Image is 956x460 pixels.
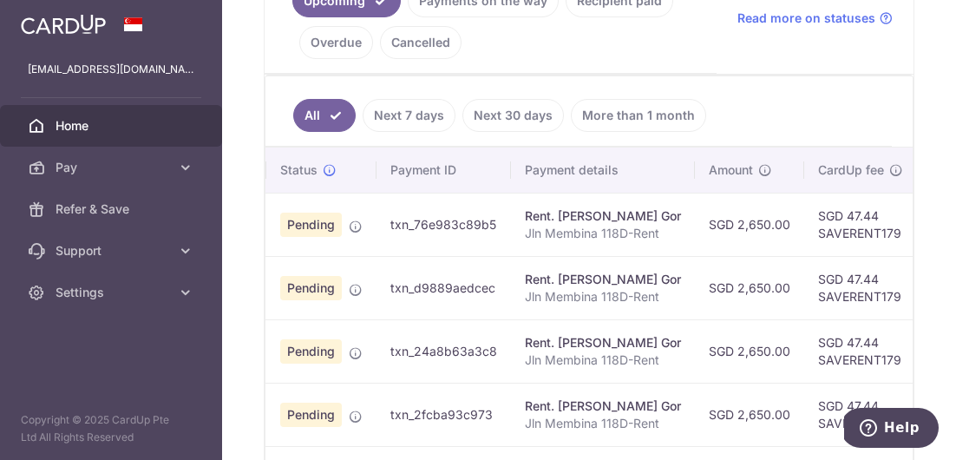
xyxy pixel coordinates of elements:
span: Pending [280,276,342,300]
span: CardUp fee [818,161,884,179]
span: Refer & Save [56,200,170,218]
td: txn_24a8b63a3c8 [377,319,511,383]
div: Rent. [PERSON_NAME] Gor [525,271,681,288]
a: Next 7 days [363,99,455,132]
a: Overdue [299,26,373,59]
td: SGD 2,650.00 [695,256,804,319]
img: CardUp [21,14,106,35]
span: Pay [56,159,170,176]
td: txn_2fcba93c973 [377,383,511,446]
td: txn_d9889aedcec [377,256,511,319]
span: Support [56,242,170,260]
span: Settings [56,284,170,301]
span: Amount [709,161,753,179]
div: Rent. [PERSON_NAME] Gor [525,334,681,352]
p: [EMAIL_ADDRESS][DOMAIN_NAME] [28,61,194,78]
p: Jln Membina 118D-Rent [525,288,681,306]
td: SGD 47.44 SAVERENT179 [804,383,917,446]
a: Cancelled [380,26,462,59]
div: Rent. [PERSON_NAME] Gor [525,398,681,415]
td: SGD 2,650.00 [695,193,804,256]
a: Read more on statuses [737,10,893,27]
span: Pending [280,339,342,364]
td: txn_76e983c89b5 [377,193,511,256]
th: Payment ID [377,148,511,193]
a: All [293,99,356,132]
span: Status [280,161,318,179]
td: SGD 47.44 SAVERENT179 [804,256,917,319]
p: Jln Membina 118D-Rent [525,415,681,432]
span: Pending [280,403,342,427]
td: SGD 47.44 SAVERENT179 [804,193,917,256]
td: SGD 47.44 SAVERENT179 [804,319,917,383]
a: More than 1 month [571,99,706,132]
span: Pending [280,213,342,237]
span: Home [56,117,170,135]
span: Read more on statuses [737,10,875,27]
p: Jln Membina 118D-Rent [525,225,681,242]
div: Rent. [PERSON_NAME] Gor [525,207,681,225]
td: SGD 2,650.00 [695,383,804,446]
th: Payment details [511,148,695,193]
iframe: Opens a widget where you can find more information [844,408,939,451]
p: Jln Membina 118D-Rent [525,352,681,369]
a: Next 30 days [462,99,564,132]
td: SGD 2,650.00 [695,319,804,383]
